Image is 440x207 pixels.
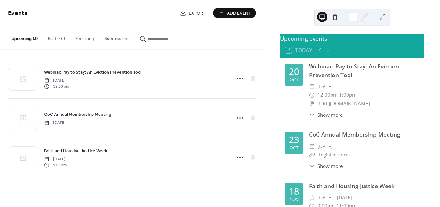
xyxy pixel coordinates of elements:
[309,62,419,79] div: Webinar: Pay to Stay; An Eviction Prevention Tool
[317,100,370,108] span: [URL][DOMAIN_NAME]
[309,100,315,108] div: ​
[290,146,299,150] div: Oct
[99,26,135,49] button: Submissions
[44,162,67,168] span: 9:00 am
[213,8,256,18] button: Add Event
[317,163,343,170] span: Show more
[309,182,419,190] div: Faith and Housing Justice Week
[317,111,343,119] span: Show more
[317,83,333,91] span: [DATE]
[309,83,315,91] div: ​
[309,142,315,151] div: ​
[227,10,251,17] span: Add Event
[280,34,424,43] div: Upcoming events
[317,91,338,99] span: 12:00pm
[309,163,315,170] div: ​
[6,26,43,49] button: Upcoming (3)
[189,10,206,17] span: Export
[8,7,28,20] span: Events
[290,77,299,82] div: Oct
[44,68,141,76] a: Webinar: Pay to Stay; An Eviction Prevention Tool
[309,194,315,202] div: ​
[44,111,111,118] a: CoC Annual Membership Meeting
[70,26,99,49] button: Recurring
[317,151,348,158] a: Register Here
[289,197,299,202] div: Nov
[309,111,315,119] div: ​
[44,148,107,155] span: Faith and Housing Justice Week
[317,142,333,151] span: [DATE]
[175,8,211,18] a: Export
[44,78,69,84] span: [DATE]
[339,91,356,99] span: 1:00pm
[44,147,107,155] a: Faith and Housing Justice Week
[289,67,299,76] div: 20
[309,151,315,159] div: ​
[309,111,343,119] button: ​Show more
[338,91,339,99] span: -
[44,84,69,89] span: 12:00 pm
[317,194,352,202] span: [DATE] - [DATE]
[309,131,400,138] a: CoC Annual Membership Meeting
[289,187,299,196] div: 18
[309,163,343,170] button: ​Show more
[43,26,70,49] button: Past (46)
[44,156,67,162] span: [DATE]
[44,120,66,126] span: [DATE]
[309,91,315,99] div: ​
[289,135,299,144] div: 23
